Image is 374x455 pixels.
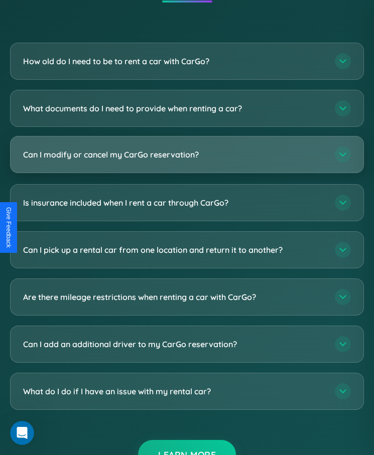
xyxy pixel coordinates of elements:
h3: Are there mileage restrictions when renting a car with CarGo? [23,291,325,302]
h3: Is insurance included when I rent a car through CarGo? [23,197,325,208]
iframe: Intercom live chat [10,421,34,445]
h3: Can I modify or cancel my CarGo reservation? [23,149,325,160]
h3: What do I do if I have an issue with my rental car? [23,386,325,397]
h3: How old do I need to be to rent a car with CarGo? [23,56,325,67]
h3: What documents do I need to provide when renting a car? [23,103,325,114]
div: Give Feedback [5,207,12,248]
h3: Can I pick up a rental car from one location and return it to another? [23,244,325,255]
h3: Can I add an additional driver to my CarGo reservation? [23,339,325,350]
